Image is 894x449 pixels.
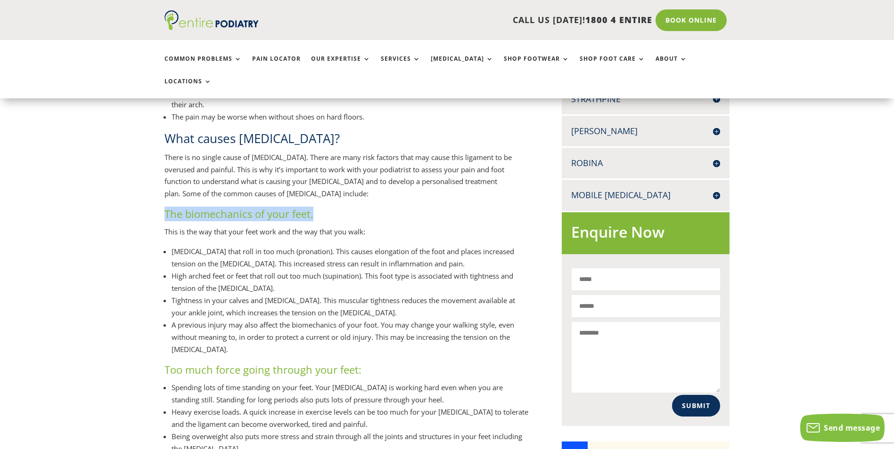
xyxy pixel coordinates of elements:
p: There is no single cause of [MEDICAL_DATA]. There are many risk factors that may cause this ligam... [164,152,531,207]
img: logo (1) [164,10,259,30]
button: Send message [800,414,885,442]
button: Submit [672,395,720,417]
a: Shop Footwear [504,56,569,76]
h4: Robina [571,157,720,169]
li: High arched feet or feet that roll out too much (supination). This foot type is associated with t... [172,270,531,294]
h4: Strathpine [571,93,720,105]
p: CALL US [DATE]! [295,14,652,26]
a: Services [381,56,420,76]
a: Pain Locator [252,56,301,76]
a: About [656,56,687,76]
a: Our Expertise [311,56,370,76]
h4: [PERSON_NAME] [571,125,720,137]
li: [MEDICAL_DATA] that roll in too much (pronation). This causes elongation of the foot and places i... [172,245,531,270]
a: Entire Podiatry [164,23,259,32]
h3: Too much force going through your feet: [164,362,531,382]
li: Heavy exercise loads. A quick increase in exercise levels can be too much for your [MEDICAL_DATA]... [172,406,531,430]
li: The pain may be worse when without shoes on hard floors. [172,111,531,123]
h2: Enquire Now [571,222,720,248]
a: Common Problems [164,56,242,76]
a: Locations [164,78,212,98]
p: This is the way that your feet work and the way that you walk: [164,226,531,245]
span: Send message [824,423,880,433]
li: A previous injury may also affect the biomechanics of your foot. You may change your walking styl... [172,319,531,355]
h4: Mobile [MEDICAL_DATA] [571,189,720,201]
a: [MEDICAL_DATA] [431,56,493,76]
h3: The biomechanics of your feet. [164,207,531,226]
li: Tightness in your calves and [MEDICAL_DATA]. This muscular tightness reduces the movement availab... [172,294,531,319]
a: Book Online [656,9,727,31]
h2: What causes [MEDICAL_DATA]? [164,130,531,152]
span: 1800 4 ENTIRE [585,14,652,25]
a: Shop Foot Care [580,56,645,76]
li: Spending lots of time standing on your feet. Your [MEDICAL_DATA] is working hard even when you ar... [172,381,531,406]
